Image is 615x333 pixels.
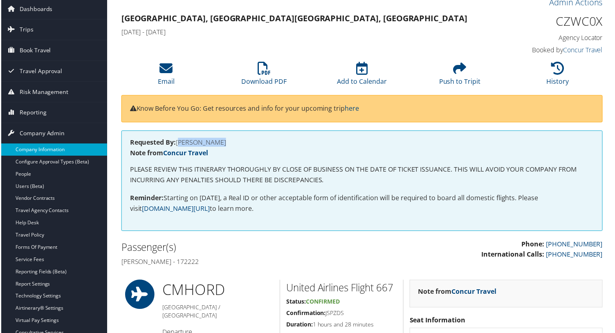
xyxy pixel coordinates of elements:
strong: Note from [419,288,497,297]
a: Push to Tripit [440,67,481,86]
a: [DOMAIN_NAME][URL] [141,205,209,214]
strong: Status: [286,299,306,307]
h2: United Airlines Flight 667 [286,282,397,296]
strong: Note from [129,149,208,158]
span: Confirmed [306,299,340,307]
strong: Duration: [286,322,313,330]
strong: Reminder: [129,194,163,203]
h4: [DATE] - [DATE] [121,28,480,37]
h4: Booked by [492,46,604,55]
span: Book Travel [18,40,50,61]
span: Reporting [18,103,45,123]
h4: [PERSON_NAME] - 172222 [121,258,356,267]
h2: Passenger(s) [121,241,356,255]
a: Concur Travel [564,46,604,55]
a: Concur Travel [163,149,208,158]
h4: Agency Locator [492,34,604,42]
p: PLEASE REVIEW THIS ITINERARY THOROUGHLY BY CLOSE OF BUSINESS ON THE DATE OF TICKET ISSUANCE. THIS... [129,165,595,186]
a: Concur Travel [452,288,497,297]
strong: [GEOGRAPHIC_DATA], [GEOGRAPHIC_DATA] [GEOGRAPHIC_DATA], [GEOGRAPHIC_DATA] [121,13,468,24]
h4: [PERSON_NAME] [129,140,595,146]
a: here [345,105,359,114]
strong: International Calls: [482,251,545,260]
a: [PHONE_NUMBER] [547,241,604,250]
a: Email [157,67,174,86]
span: Risk Management [18,82,67,103]
span: Company Admin [18,124,64,144]
strong: Seat Information [410,317,466,326]
strong: Confirmation: [286,311,326,318]
h5: 1 hours and 28 minutes [286,322,397,330]
strong: Requested By: [129,139,175,148]
h5: JSPZDS [286,311,397,319]
strong: Phone: [523,241,545,250]
span: Trips [18,20,32,40]
a: Add to Calendar [337,67,387,86]
h1: CMH ORD [162,281,274,302]
a: [PHONE_NUMBER] [547,251,604,260]
h5: [GEOGRAPHIC_DATA] / [GEOGRAPHIC_DATA] [162,305,274,321]
a: History [548,67,570,86]
p: Starting on [DATE], a Real ID or other acceptable form of identification will be required to boar... [129,194,595,215]
a: Download PDF [241,67,287,86]
p: Know Before You Go: Get resources and info for your upcoming trip [129,104,595,115]
h1: CZWC0X [492,13,604,30]
span: Travel Approval [18,61,61,82]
